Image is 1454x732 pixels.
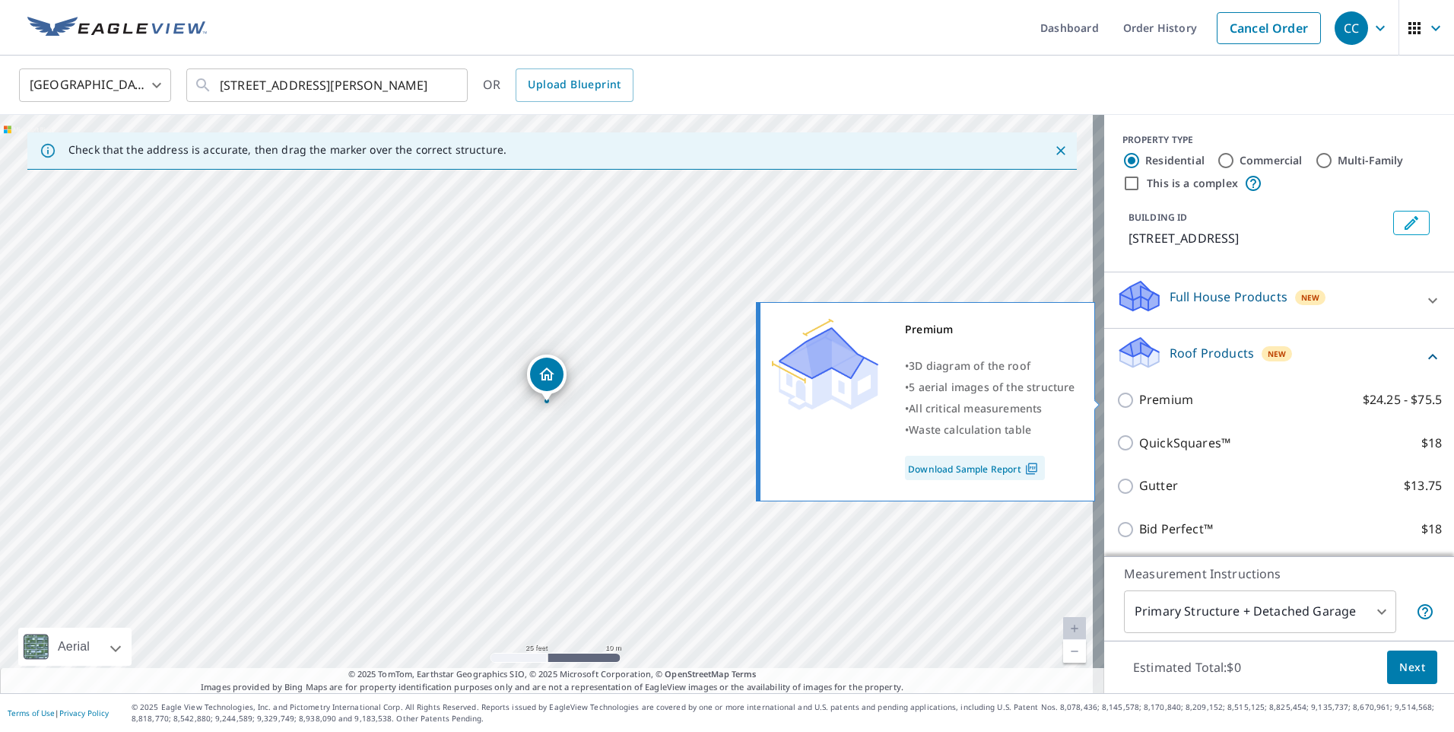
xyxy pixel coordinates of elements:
[1268,348,1287,360] span: New
[516,68,633,102] a: Upload Blueprint
[909,422,1031,437] span: Waste calculation table
[1121,651,1253,684] p: Estimated Total: $0
[1399,658,1425,677] span: Next
[59,708,109,718] a: Privacy Policy
[1139,434,1230,453] p: QuickSquares™
[1124,565,1434,583] p: Measurement Instructions
[1147,176,1238,191] label: This is a complex
[1021,462,1042,476] img: Pdf Icon
[1129,211,1187,224] p: BUILDING ID
[1387,651,1437,685] button: Next
[483,68,633,102] div: OR
[1363,390,1442,409] p: $24.25 - $75.5
[1116,335,1442,378] div: Roof ProductsNew
[53,628,94,666] div: Aerial
[1170,288,1287,306] p: Full House Products
[1416,603,1434,621] span: Your report will include the primary structure and a detached garage if one exists.
[18,628,132,666] div: Aerial
[68,143,506,157] p: Check that the address is accurate, then drag the marker over the correct structure.
[1122,133,1436,147] div: PROPERTY TYPE
[1145,153,1205,168] label: Residential
[1139,520,1213,539] p: Bid Perfect™
[1139,476,1178,495] p: Gutter
[220,64,437,107] input: Search by address or latitude-longitude
[1116,278,1442,322] div: Full House ProductsNew
[665,668,729,679] a: OpenStreetMap
[1063,617,1086,640] a: Current Level 20, Zoom In Disabled
[1217,12,1321,44] a: Cancel Order
[1301,291,1320,304] span: New
[909,401,1042,415] span: All critical measurements
[909,380,1075,394] span: 5 aerial images of the structure
[1421,434,1442,453] p: $18
[905,419,1075,441] div: •
[1393,211,1430,235] button: Edit building 1
[732,668,757,679] a: Terms
[19,64,171,107] div: [GEOGRAPHIC_DATA]
[1063,640,1086,663] a: Current Level 20, Zoom Out
[905,355,1075,377] div: •
[1240,153,1303,168] label: Commercial
[905,377,1075,398] div: •
[1051,141,1071,161] button: Close
[1335,11,1368,45] div: CC
[905,319,1075,340] div: Premium
[905,398,1075,419] div: •
[1139,390,1193,409] p: Premium
[8,708,55,718] a: Terms of Use
[527,355,567,402] div: Dropped pin, building 1, Residential property, 636 Fairway View Dr Laurel, MT 59044
[1404,476,1442,495] p: $13.75
[1421,520,1442,539] p: $18
[528,75,621,94] span: Upload Blueprint
[8,708,109,718] p: |
[909,358,1030,373] span: 3D diagram of the roof
[772,319,878,410] img: Premium
[905,456,1045,480] a: Download Sample Report
[1170,344,1254,362] p: Roof Products
[1124,590,1396,633] div: Primary Structure + Detached Garage
[1338,153,1404,168] label: Multi-Family
[27,17,207,40] img: EV Logo
[132,702,1446,724] p: © 2025 Eagle View Technologies, Inc. and Pictometry International Corp. All Rights Reserved. Repo...
[348,668,757,681] span: © 2025 TomTom, Earthstar Geographics SIO, © 2025 Microsoft Corporation, ©
[1129,229,1387,247] p: [STREET_ADDRESS]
